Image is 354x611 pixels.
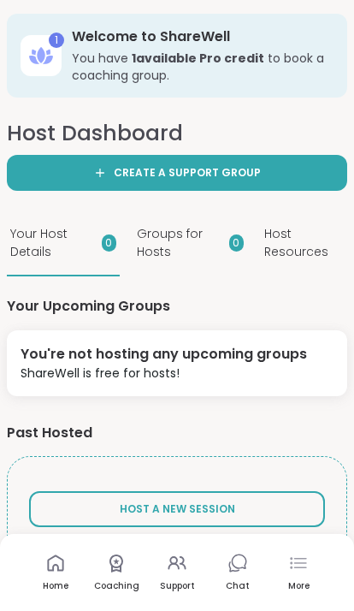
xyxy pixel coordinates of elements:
div: Support [160,580,195,592]
div: 0 [102,234,116,252]
span: Create a support group [114,165,261,181]
div: More [288,580,310,592]
div: Home [43,580,68,592]
h4: Your Upcoming Groups [7,297,347,316]
div: 1 [49,33,64,48]
div: You're not hosting any upcoming groups [21,344,333,365]
a: Chat [212,541,263,604]
a: Support [151,541,203,604]
h4: Past Hosted [7,424,347,442]
div: ShareWell is free for hosts! [21,365,333,383]
span: Host Resources [264,225,344,261]
button: Host A New Session [29,491,325,527]
a: Create a support group [7,155,347,191]
a: Home [30,541,81,604]
span: Host A New Session [120,501,235,516]
h3: You have to book a coaching group. [72,50,333,84]
span: Your Host Details [10,225,95,261]
span: Groups for Hosts [137,225,223,261]
h3: Welcome to ShareWell [72,27,333,46]
div: Coaching [94,580,139,592]
div: 0 [229,234,244,252]
h1: Host Dashboard [7,118,183,148]
div: Chat [226,580,250,592]
b: 1 available Pro credit [132,50,264,67]
a: Coaching [91,541,142,604]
